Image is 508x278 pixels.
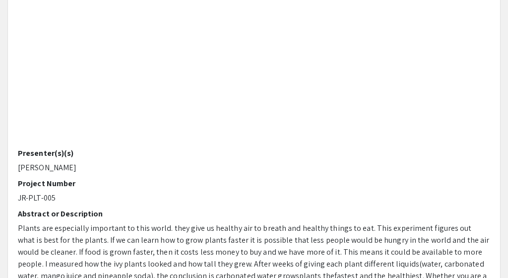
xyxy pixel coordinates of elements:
[18,148,490,158] h2: Presenter(s)(s)
[18,179,490,188] h2: Project Number
[18,192,490,204] p: JR-PLT-005
[18,209,490,218] h2: Abstract or Description
[18,162,490,174] p: [PERSON_NAME]
[466,233,501,271] iframe: Chat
